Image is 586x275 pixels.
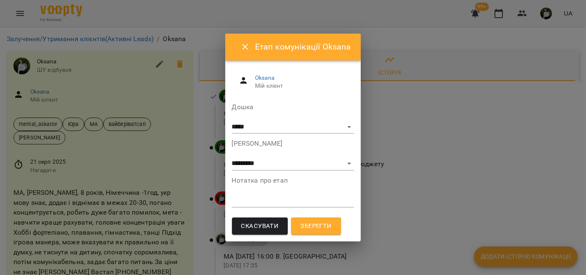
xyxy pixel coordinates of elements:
label: [PERSON_NAME] [232,140,354,147]
button: Зберегти [291,217,341,235]
span: Зберегти [300,221,331,232]
button: Close [235,37,255,57]
label: Дошка [232,104,354,110]
button: Скасувати [232,217,288,235]
label: Нотатка про етап [232,177,354,184]
a: Oksana [255,74,274,81]
h6: Етап комунікації Oksana [255,40,351,53]
span: Скасувати [241,221,279,232]
span: Мій клієнт [255,82,347,90]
